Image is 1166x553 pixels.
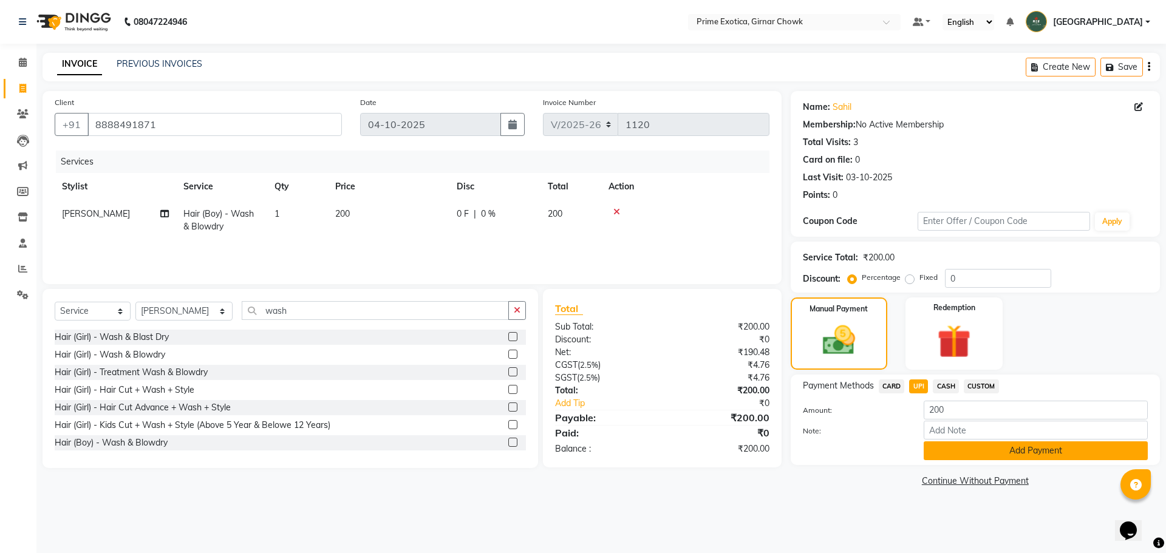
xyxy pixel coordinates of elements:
span: [GEOGRAPHIC_DATA] [1053,16,1143,29]
div: ₹0 [662,426,778,440]
a: Sahil [833,101,851,114]
div: ( ) [546,359,662,371]
div: Card on file: [803,154,853,166]
label: Invoice Number [543,97,596,108]
b: 08047224946 [134,5,187,39]
label: Client [55,97,74,108]
div: Discount: [546,333,662,346]
img: logo [31,5,114,39]
button: Add Payment [924,441,1148,460]
img: Chandrapur [1026,11,1047,32]
div: Hair (Girl) - Treatment Wash & Blowdry [55,366,208,379]
th: Qty [267,173,328,200]
button: Apply [1095,212,1130,231]
span: 200 [548,208,562,219]
div: Points: [803,189,830,202]
div: ₹4.76 [662,371,778,384]
span: CUSTOM [964,379,999,393]
span: 0 F [457,208,469,220]
button: Create New [1026,58,1096,76]
div: 0 [833,189,837,202]
div: Hair (Girl) - Hair Cut + Wash + Style [55,384,194,396]
span: 0 % [481,208,496,220]
div: Hair (Boy) - Wash & Blowdry [55,436,168,449]
div: Paid: [546,426,662,440]
div: 3 [853,136,858,149]
span: 200 [335,208,350,219]
span: CARD [879,379,905,393]
div: Balance : [546,443,662,455]
input: Amount [924,401,1148,419]
div: Sub Total: [546,321,662,333]
button: +91 [55,113,89,136]
th: Total [540,173,601,200]
button: Save [1100,58,1143,76]
label: Manual Payment [810,304,868,314]
a: PREVIOUS INVOICES [117,58,202,69]
div: ₹0 [681,397,778,410]
th: Service [176,173,267,200]
div: ₹200.00 [662,410,778,425]
span: [PERSON_NAME] [62,208,130,219]
div: Total: [546,384,662,397]
div: Hair (Girl) - Kids Cut + Wash + Style (Above 5 Year & Belowe 12 Years) [55,419,330,432]
div: Total Visits: [803,136,851,149]
label: Date [360,97,377,108]
div: ₹200.00 [662,443,778,455]
div: 03-10-2025 [846,171,892,184]
a: Continue Without Payment [793,475,1157,487]
input: Add Note [924,421,1148,439]
a: Add Tip [546,397,681,410]
span: 2.5% [579,373,598,382]
span: SGST [555,372,577,383]
input: Search or Scan [242,301,509,320]
label: Amount: [794,405,915,416]
div: ( ) [546,371,662,384]
th: Price [328,173,449,200]
span: UPI [909,379,928,393]
input: Search by Name/Mobile/Email/Code [87,113,342,136]
span: Total [555,302,583,315]
span: Hair (Boy) - Wash & Blowdry [183,208,254,232]
a: INVOICE [57,53,102,75]
div: Service Total: [803,251,858,264]
div: ₹200.00 [863,251,895,264]
div: Hair (Girl) - Wash & Blowdry [55,348,165,361]
label: Redemption [933,302,975,313]
span: 2.5% [580,360,598,370]
div: Last Visit: [803,171,844,184]
div: Coupon Code [803,215,918,228]
iframe: chat widget [1115,504,1154,541]
div: Membership: [803,118,856,131]
span: CASH [933,379,959,393]
div: ₹0 [662,333,778,346]
span: Payment Methods [803,379,874,392]
th: Disc [449,173,540,200]
div: ₹200.00 [662,321,778,333]
div: 0 [855,154,860,166]
input: Enter Offer / Coupon Code [918,212,1090,231]
div: No Active Membership [803,118,1148,131]
span: | [474,208,476,220]
label: Percentage [862,272,901,283]
span: 1 [274,208,279,219]
th: Stylist [55,173,176,200]
div: Hair (Girl) - Wash & Blast Dry [55,331,169,344]
img: _cash.svg [813,322,865,359]
label: Fixed [919,272,938,283]
div: Payable: [546,410,662,425]
label: Note: [794,426,915,436]
th: Action [601,173,769,200]
img: _gift.svg [927,321,981,362]
div: Hair (Girl) - Hair Cut Advance + Wash + Style [55,401,231,414]
div: Name: [803,101,830,114]
span: CGST [555,359,578,370]
div: Net: [546,346,662,359]
div: ₹200.00 [662,384,778,397]
div: Discount: [803,273,840,285]
div: Services [56,151,779,173]
div: ₹190.48 [662,346,778,359]
div: ₹4.76 [662,359,778,371]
